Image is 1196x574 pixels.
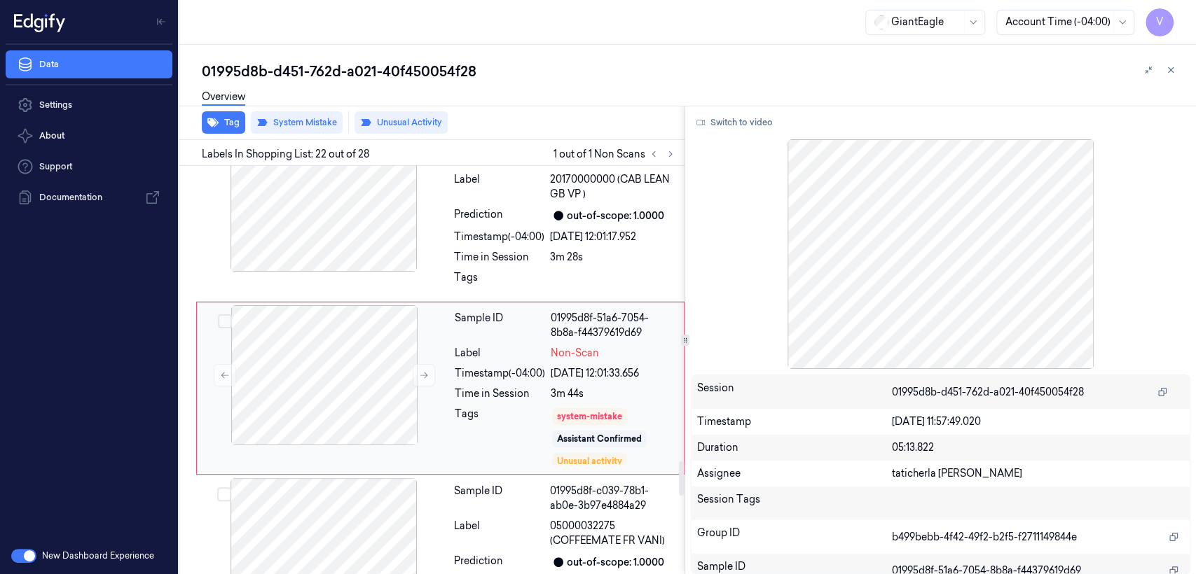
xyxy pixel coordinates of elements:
[6,183,172,211] a: Documentation
[550,230,676,244] div: [DATE] 12:01:17.952
[557,455,622,468] div: Unusual activity
[697,526,892,548] div: Group ID
[454,230,544,244] div: Timestamp (-04:00)
[455,366,545,381] div: Timestamp (-04:00)
[557,410,622,423] div: system-mistake
[455,346,545,360] div: Label
[202,147,369,162] span: Labels In Shopping List: 22 out of 28
[6,122,172,150] button: About
[554,146,679,162] span: 1 out of 1 Non Scans
[697,381,892,403] div: Session
[6,91,172,119] a: Settings
[567,209,664,223] div: out-of-scope: 1.0000
[455,311,545,340] div: Sample ID
[892,530,1077,545] span: b499bebb-4f42-49f2-b2f5-f2711149844e
[454,519,544,548] div: Label
[454,207,544,224] div: Prediction
[217,487,231,501] button: Select row
[6,50,172,78] a: Data
[218,314,232,328] button: Select row
[454,172,544,202] div: Label
[892,414,1184,429] div: [DATE] 11:57:49.020
[551,386,675,401] div: 3m 44s
[892,385,1084,400] span: 01995d8b-d451-762d-a021-40f450054f28
[892,440,1184,455] div: 05:13.822
[697,492,892,514] div: Session Tags
[551,366,675,381] div: [DATE] 12:01:33.656
[691,111,778,134] button: Switch to video
[892,466,1184,481] div: taticherla [PERSON_NAME]
[550,484,676,513] div: 01995d8f-c039-78b1-ab0e-3b97e4884a29
[251,111,343,134] button: System Mistake
[551,346,599,360] span: Non-Scan
[550,519,676,548] span: 05000032275 (COFFEEMATE FR VANI)
[1146,8,1174,36] button: V
[454,250,544,265] div: Time in Session
[454,484,544,513] div: Sample ID
[697,414,892,429] div: Timestamp
[6,153,172,181] a: Support
[150,10,172,33] button: Toggle Navigation
[550,250,676,265] div: 3m 28s
[455,407,545,465] div: Tags
[202,111,245,134] button: Tag
[455,386,545,401] div: Time in Session
[567,555,664,570] div: out-of-scope: 1.0000
[355,111,448,134] button: Unusual Activity
[551,311,675,340] div: 01995d8f-51a6-7054-8b8a-f44379619d69
[202,62,1185,81] div: 01995d8b-d451-762d-a021-40f450054f28
[454,270,544,293] div: Tags
[454,554,544,570] div: Prediction
[202,90,245,106] a: Overview
[550,172,676,202] span: 20170000000 (CAB LEAN GB VP )
[557,433,642,445] div: Assistant Confirmed
[697,466,892,481] div: Assignee
[697,440,892,455] div: Duration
